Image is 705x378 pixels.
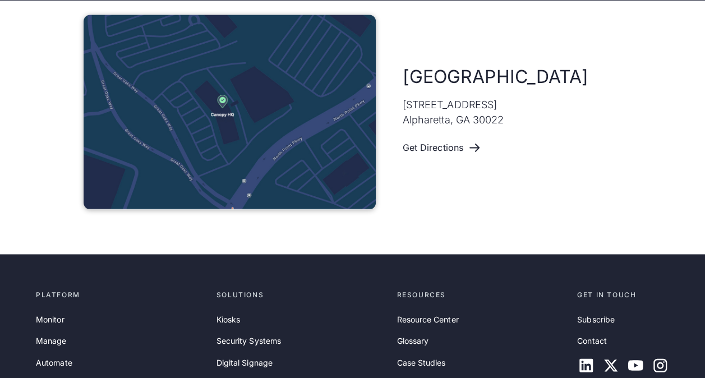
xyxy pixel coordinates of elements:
div: Platform [36,290,208,300]
a: Subscribe [577,314,615,326]
a: Case Studies [397,356,445,368]
h2: [GEOGRAPHIC_DATA] [403,65,588,89]
a: Manage [36,335,66,347]
a: Contact [577,335,607,347]
a: Resource Center [397,314,458,326]
div: Resources [397,290,568,300]
div: Get Directions [403,142,463,153]
p: [STREET_ADDRESS] Alpharetta, GA 30022 [403,97,504,127]
div: Solutions [216,290,388,300]
a: Automate [36,356,72,368]
a: Kiosks [216,314,240,326]
a: Security Systems [216,335,281,347]
a: Get Directions [403,136,481,159]
a: Digital Signage [216,356,273,368]
a: Glossary [397,335,428,347]
a: Monitor [36,314,64,326]
div: Get in touch [577,290,669,300]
